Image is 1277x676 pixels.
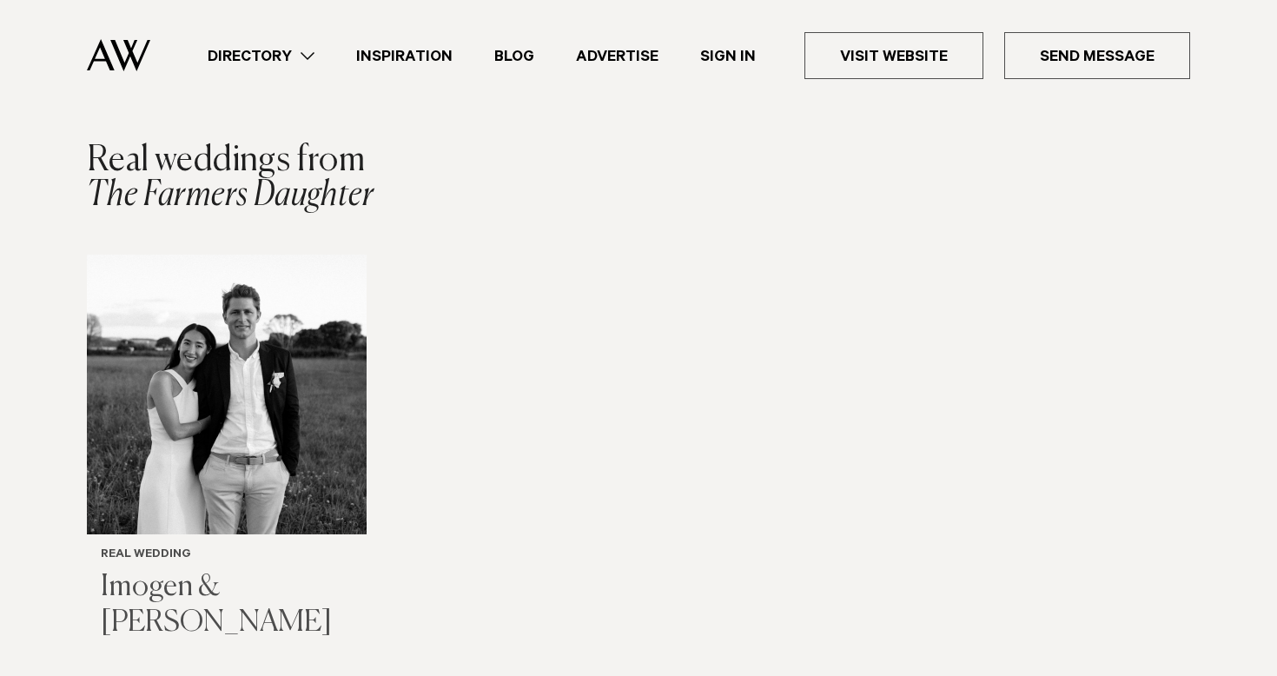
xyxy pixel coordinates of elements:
img: Auckland Weddings Logo [87,39,150,71]
a: Directory [187,44,335,68]
a: Real Wedding | Imogen & Daniel Real Wedding Imogen & [PERSON_NAME] [87,255,367,654]
h2: The Farmers Daughter [87,143,374,213]
a: Inspiration [335,44,473,68]
span: Real weddings from [87,143,365,178]
img: Real Wedding | Imogen & Daniel [87,255,367,534]
a: Sign In [679,44,777,68]
a: Visit Website [804,32,983,79]
swiper-slide: 1 / 1 [87,255,367,654]
a: Blog [473,44,555,68]
h6: Real Wedding [101,548,353,563]
h3: Imogen & [PERSON_NAME] [101,570,353,641]
a: Send Message [1004,32,1190,79]
a: Advertise [555,44,679,68]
